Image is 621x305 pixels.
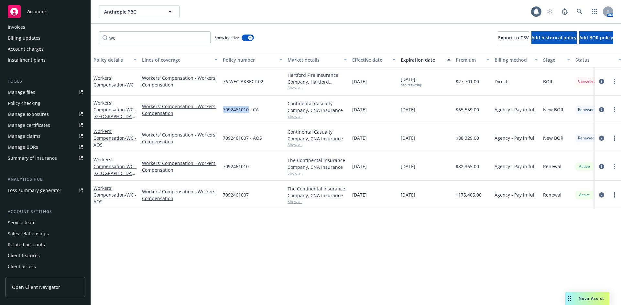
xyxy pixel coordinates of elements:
a: Search [573,5,586,18]
span: Show all [288,114,347,119]
div: Service team [8,218,36,228]
span: $82,365.00 [456,163,479,170]
div: Related accounts [8,239,45,250]
a: Client access [5,261,85,272]
a: more [611,77,618,85]
div: The Continental Insurance Company, CNA Insurance [288,157,347,170]
div: Manage BORs [8,142,38,152]
button: Policy details [91,52,139,67]
div: Loss summary generator [8,185,61,196]
a: Manage BORs [5,142,85,152]
input: Filter by keyword... [99,31,211,44]
div: Lines of coverage [142,56,211,63]
a: Workers' Compensation [93,185,136,205]
div: Expiration date [401,56,443,63]
div: Manage exposures [8,109,49,119]
span: Active [578,192,591,198]
span: Agency - Pay in full [495,106,536,113]
a: Workers' Compensation [93,128,136,148]
a: Report a Bug [558,5,571,18]
a: Switch app [588,5,601,18]
span: Show all [288,170,347,176]
a: Start snowing [543,5,556,18]
span: New BOR [543,135,563,141]
a: more [611,106,618,114]
a: circleInformation [598,134,605,142]
button: Anthropic PBC [99,5,180,18]
a: Invoices [5,22,85,32]
a: Workers' Compensation - Workers' Compensation [142,160,218,173]
span: [DATE] [352,78,367,85]
span: [DATE] [401,163,415,170]
div: Manage files [8,87,35,97]
a: Workers' Compensation [93,100,136,126]
span: 76 WEG AK3ECF 02 [223,78,263,85]
div: Status [575,56,615,63]
a: Workers' Compensation [93,157,136,183]
a: Workers' Compensation [93,75,134,88]
button: Expiration date [398,52,453,67]
div: The Continental Insurance Company, CNA Insurance [288,185,347,199]
div: non-recurring [401,83,421,87]
span: - WC - [GEOGRAPHIC_DATA] [93,163,136,183]
span: Agency - Pay in full [495,191,536,198]
div: Tools [5,78,85,85]
span: $88,329.00 [456,135,479,141]
div: Hartford Fire Insurance Company, Hartford Insurance Group [288,72,347,85]
div: Policy checking [8,98,40,108]
span: [DATE] [352,163,367,170]
span: Add historical policy [531,35,577,41]
span: Cancelled [578,78,596,84]
div: Client features [8,250,40,261]
div: Drag to move [565,292,573,305]
span: BOR [543,78,552,85]
span: - WC [125,82,134,88]
span: Show inactive [214,35,239,40]
button: Premium [453,52,492,67]
span: [DATE] [352,191,367,198]
a: circleInformation [598,77,605,85]
div: Manage certificates [8,120,50,130]
span: Anthropic PBC [104,8,160,15]
a: Manage exposures [5,109,85,119]
button: Lines of coverage [139,52,220,67]
div: Stage [543,56,563,63]
span: Agency - Pay in full [495,163,536,170]
button: Add historical policy [531,31,577,44]
a: more [611,134,618,142]
span: Show all [288,142,347,147]
a: Related accounts [5,239,85,250]
a: circleInformation [598,191,605,199]
span: Accounts [27,9,48,14]
div: Effective date [352,56,388,63]
button: Stage [540,52,573,67]
div: Installment plans [8,55,46,65]
div: Sales relationships [8,229,49,239]
span: Nova Assist [579,296,604,301]
div: Summary of insurance [8,153,57,163]
span: Renewal [543,163,561,170]
a: Summary of insurance [5,153,85,163]
a: Sales relationships [5,229,85,239]
a: Service team [5,218,85,228]
div: Client access [8,261,36,272]
button: Add BOR policy [579,31,613,44]
a: Account charges [5,44,85,54]
span: - WC - [GEOGRAPHIC_DATA] [93,107,136,126]
button: Export to CSV [498,31,529,44]
a: Installment plans [5,55,85,65]
span: $27,701.00 [456,78,479,85]
span: 7092461010 [223,163,249,170]
button: Billing method [492,52,540,67]
a: Workers' Compensation - Workers' Compensation [142,131,218,145]
button: Effective date [350,52,398,67]
div: Account settings [5,208,85,215]
a: Workers' Compensation - Workers' Compensation [142,75,218,88]
a: Accounts [5,3,85,21]
span: Open Client Navigator [12,284,60,290]
span: $175,405.00 [456,191,482,198]
span: Show all [288,85,347,91]
span: Agency - Pay in full [495,135,536,141]
div: Manage claims [8,131,40,141]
